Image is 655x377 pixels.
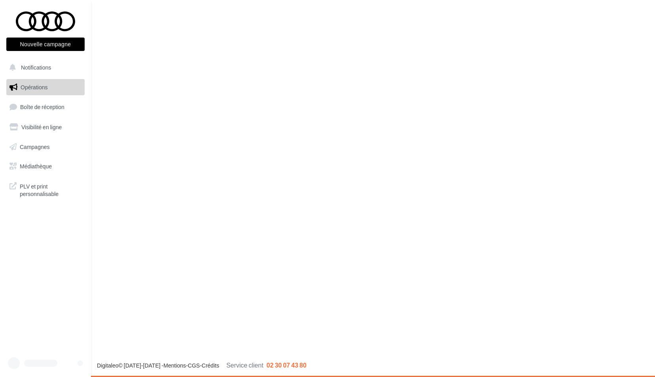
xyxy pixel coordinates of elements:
[21,124,62,130] span: Visibilité en ligne
[226,361,263,369] span: Service client
[21,64,51,71] span: Notifications
[21,84,47,90] span: Opérations
[267,361,307,369] span: 02 30 07 43 80
[97,362,307,369] span: © [DATE]-[DATE] - - -
[5,59,83,76] button: Notifications
[5,119,86,136] a: Visibilité en ligne
[5,79,86,96] a: Opérations
[188,362,200,369] a: CGS
[20,104,64,110] span: Boîte de réception
[20,163,52,170] span: Médiathèque
[202,362,219,369] a: Crédits
[20,181,81,198] span: PLV et print personnalisable
[97,362,118,369] a: Digitaleo
[5,178,86,201] a: PLV et print personnalisable
[163,362,186,369] a: Mentions
[5,158,86,175] a: Médiathèque
[5,98,86,115] a: Boîte de réception
[20,143,50,150] span: Campagnes
[5,139,86,155] a: Campagnes
[6,38,85,51] button: Nouvelle campagne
